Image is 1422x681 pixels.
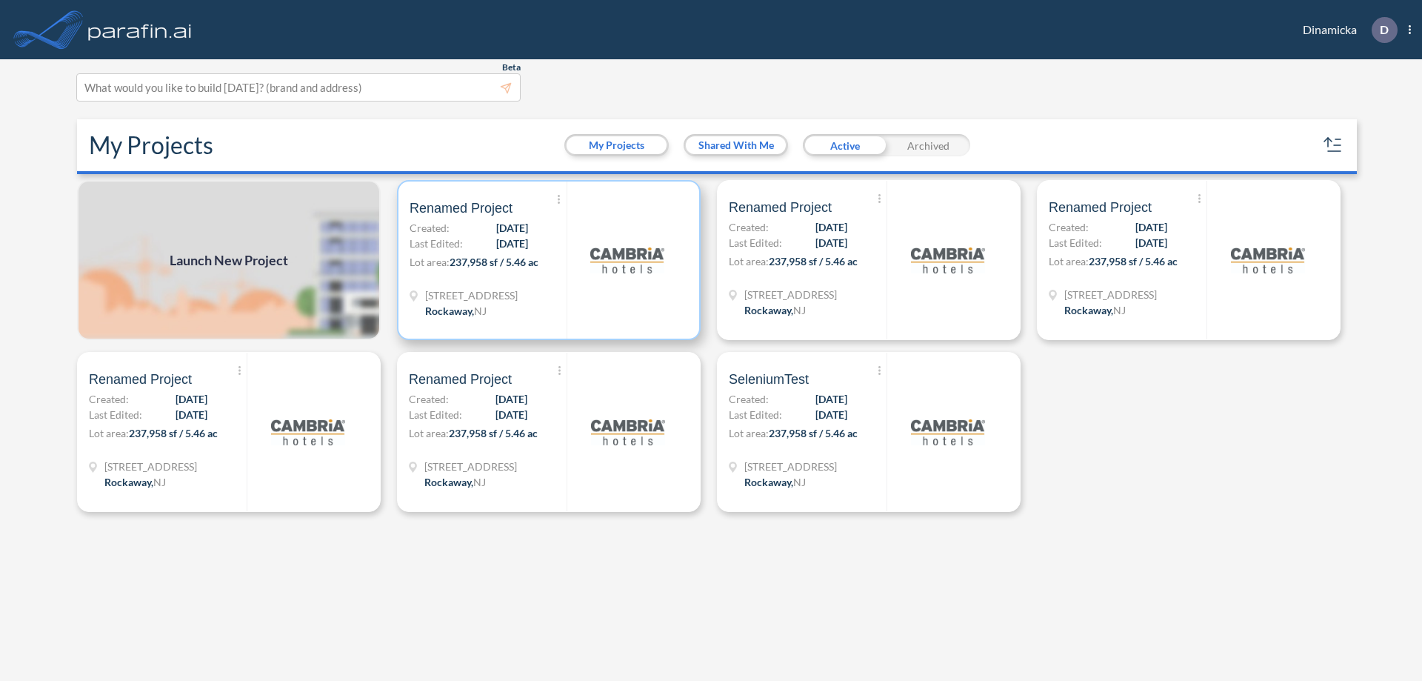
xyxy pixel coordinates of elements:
span: 321 Mt Hope Ave [424,459,517,474]
span: Renamed Project [1049,199,1152,216]
div: Rockaway, NJ [425,303,487,319]
span: Created: [729,219,769,235]
span: [DATE] [815,391,847,407]
span: Last Edited: [729,407,782,422]
img: logo [590,223,664,297]
span: NJ [793,304,806,316]
div: Rockaway, NJ [424,474,486,490]
span: NJ [1113,304,1126,316]
button: Shared With Me [686,136,786,154]
span: 237,958 sf / 5.46 ac [1089,255,1178,268]
div: Dinamicka [1281,17,1411,43]
img: logo [271,395,345,469]
img: logo [1231,223,1305,297]
span: 321 Mt Hope Ave [425,288,518,303]
img: add [77,180,381,340]
span: [DATE] [495,391,527,407]
span: Lot area: [409,427,449,439]
img: logo [85,15,195,44]
span: [DATE] [1135,235,1167,250]
span: NJ [473,476,486,488]
span: Created: [410,220,450,236]
span: 321 Mt Hope Ave [104,459,197,474]
span: 237,958 sf / 5.46 ac [129,427,218,439]
div: Rockaway, NJ [744,302,806,318]
span: 237,958 sf / 5.46 ac [769,427,858,439]
span: [DATE] [1135,219,1167,235]
span: Rockaway , [425,305,474,317]
span: [DATE] [496,236,528,251]
span: Created: [1049,219,1089,235]
span: Beta [502,62,521,73]
span: SeleniumTest [729,371,809,388]
span: Lot area: [410,256,450,268]
span: Created: [729,391,769,407]
span: 237,958 sf / 5.46 ac [769,255,858,268]
span: 237,958 sf / 5.46 ac [449,427,538,439]
span: Lot area: [729,255,769,268]
span: Lot area: [1049,255,1089,268]
span: Renamed Project [89,371,192,388]
span: Last Edited: [89,407,142,422]
span: 237,958 sf / 5.46 ac [450,256,538,268]
span: Created: [89,391,129,407]
span: [DATE] [815,219,847,235]
span: [DATE] [815,407,847,422]
span: Renamed Project [410,199,513,217]
img: logo [911,223,985,297]
span: [DATE] [176,407,207,422]
span: NJ [474,305,487,317]
span: Rockaway , [104,476,153,488]
span: NJ [793,476,806,488]
span: 321 Mt Hope Ave [744,287,837,302]
button: sort [1321,133,1345,157]
span: 321 Mt Hope Ave [1064,287,1157,302]
div: Active [803,134,887,156]
div: Rockaway, NJ [104,474,166,490]
span: Last Edited: [729,235,782,250]
span: Renamed Project [729,199,832,216]
span: Launch New Project [170,250,288,270]
span: Lot area: [89,427,129,439]
span: [DATE] [495,407,527,422]
div: Rockaway, NJ [744,474,806,490]
span: [DATE] [815,235,847,250]
span: Last Edited: [410,236,463,251]
a: Launch New Project [77,180,381,340]
span: Created: [409,391,449,407]
div: Archived [887,134,970,156]
span: Last Edited: [409,407,462,422]
img: logo [591,395,665,469]
span: Rockaway , [424,476,473,488]
span: NJ [153,476,166,488]
p: D [1380,23,1389,36]
div: Rockaway, NJ [1064,302,1126,318]
span: Renamed Project [409,371,512,388]
span: Rockaway , [744,304,793,316]
button: My Projects [567,136,667,154]
span: Rockaway , [1064,304,1113,316]
span: 321 Mt Hope Ave [744,459,837,474]
img: logo [911,395,985,469]
span: Lot area: [729,427,769,439]
span: Last Edited: [1049,235,1102,250]
h2: My Projects [89,131,213,159]
span: [DATE] [496,220,528,236]
span: [DATE] [176,391,207,407]
span: Rockaway , [744,476,793,488]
